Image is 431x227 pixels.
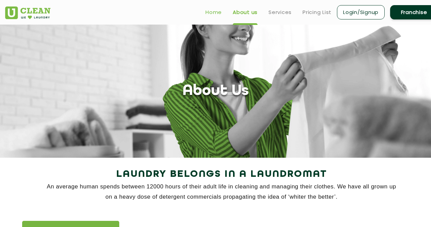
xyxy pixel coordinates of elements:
[183,83,249,100] h1: About Us
[5,6,50,19] img: UClean Laundry and Dry Cleaning
[337,5,385,19] a: Login/Signup
[268,8,292,16] a: Services
[303,8,332,16] a: Pricing List
[233,8,258,16] a: About us
[205,8,222,16] a: Home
